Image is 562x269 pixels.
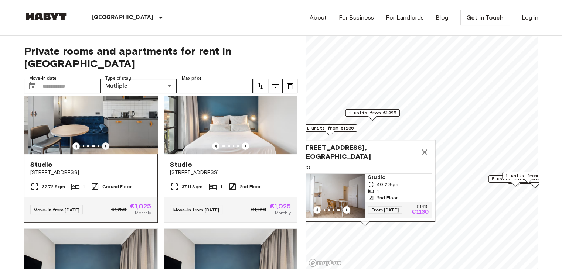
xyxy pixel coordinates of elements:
span: Private rooms and apartments for rent in [GEOGRAPHIC_DATA] [24,45,297,70]
span: 5 units from €1085 [491,176,539,182]
div: Map marker [295,140,435,226]
a: Blog [436,13,448,22]
span: From [DATE] [368,206,402,214]
a: Previous imagePrevious imageStudio40.2 Sqm12nd FloorFrom [DATE]€1415€1130 [298,173,432,218]
span: €1,280 [251,206,266,213]
span: 32.72 Sqm [42,183,65,190]
span: Monthly [135,210,151,216]
button: Previous image [313,206,321,214]
span: [STREET_ADDRESS], [GEOGRAPHIC_DATA] [298,143,417,161]
span: 2nd Floor [377,194,398,201]
button: Previous image [72,142,80,150]
button: Choose date [25,79,40,93]
div: Map marker [502,172,554,183]
span: €1,280 [111,206,127,213]
a: Previous imagePrevious imageStudio[STREET_ADDRESS]32.72 Sqm1Ground FloorMove-in from [DATE]€1,280... [24,65,158,223]
span: €1,025 [130,203,151,210]
button: tune [268,79,283,93]
a: Marketing picture of unit DE-01-482-208-01Previous imagePrevious imageStudio[STREET_ADDRESS]37.11... [164,65,297,223]
span: 1 [377,188,379,194]
span: 1 units from €1025 [348,110,396,116]
div: Map marker [488,175,542,187]
label: Move-in date [29,75,57,82]
p: €1415 [416,205,429,209]
span: Monthly [275,210,291,216]
span: 1 units from €780 [505,172,551,179]
a: For Landlords [386,13,424,22]
img: Habyt [24,13,68,20]
div: Map marker [303,124,357,136]
label: Max price [182,75,202,82]
img: Marketing picture of unit DE-01-089-003-01H [299,174,365,218]
span: 1 [220,183,222,190]
button: Previous image [343,206,350,214]
img: Marketing picture of unit DE-01-481-006-01 [28,66,161,154]
label: Type of stay [105,75,131,82]
span: [STREET_ADDRESS] [30,169,151,176]
span: Studio [30,160,53,169]
a: Log in [522,13,538,22]
span: [STREET_ADDRESS] [170,169,291,176]
button: Previous image [242,142,249,150]
a: Mapbox logo [309,259,341,267]
p: [GEOGRAPHIC_DATA] [92,13,154,22]
span: 1 [83,183,85,190]
p: €1130 [412,209,429,215]
span: 40.2 Sqm [377,181,398,188]
span: Ground Floor [102,183,132,190]
button: Previous image [212,142,219,150]
span: €1,025 [269,203,291,210]
a: Get in Touch [460,10,510,25]
div: Mutliple [100,79,177,93]
span: 2nd Floor [240,183,260,190]
a: For Business [338,13,374,22]
span: 1 units from €1280 [306,125,354,131]
span: Studio [368,174,429,181]
div: Map marker [345,109,399,121]
button: tune [253,79,268,93]
button: tune [283,79,297,93]
span: 37.11 Sqm [182,183,202,190]
a: About [310,13,327,22]
span: Studio [170,160,193,169]
span: Move-in from [DATE] [173,207,219,213]
img: Marketing picture of unit DE-01-482-208-01 [164,66,297,154]
button: Previous image [102,142,109,150]
span: Move-in from [DATE] [34,207,80,213]
span: 1 units [298,164,432,170]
